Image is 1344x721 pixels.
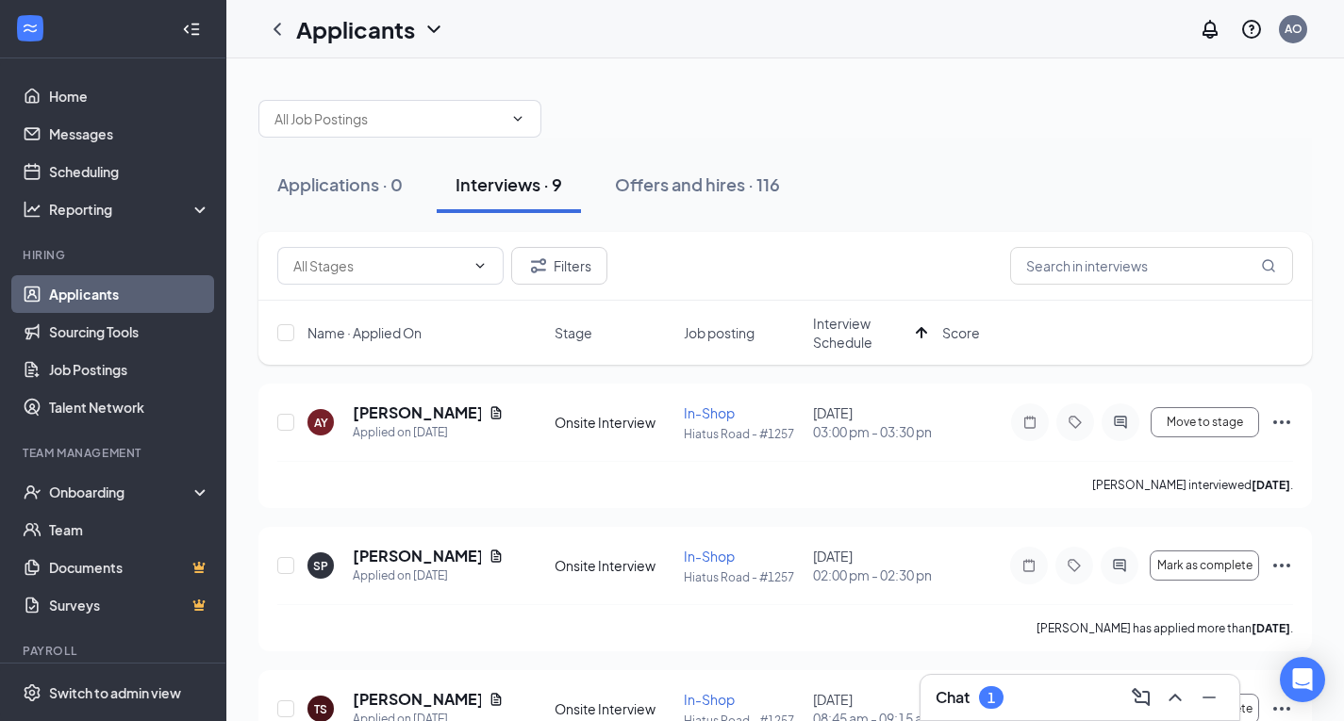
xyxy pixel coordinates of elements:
div: AY [314,415,328,431]
div: Reporting [49,200,211,219]
span: Job posting [684,323,755,342]
span: Mark as complete [1157,559,1253,572]
svg: Document [489,549,504,564]
span: Score [942,323,980,342]
div: Payroll [23,643,207,659]
span: In-Shop [684,548,735,565]
span: Interview Schedule [813,314,908,352]
div: SP [313,558,328,574]
svg: WorkstreamLogo [21,19,40,38]
p: Hiatus Road - #1257 [684,569,802,585]
svg: Note [1019,415,1041,430]
a: Scheduling [49,153,210,190]
div: Team Management [23,445,207,461]
svg: MagnifyingGlass [1261,258,1276,273]
a: SurveysCrown [49,586,210,624]
div: Switch to admin view [49,683,181,702]
a: Sourcing Tools [49,313,210,351]
p: [PERSON_NAME] has applied more than . [1037,620,1293,636]
svg: ChevronDown [473,258,488,273]
div: Offers and hires · 116 [615,172,780,196]
span: In-Shop [684,691,735,708]
svg: Note [1018,558,1040,573]
div: Onsite Interview [555,556,672,575]
svg: Document [489,405,504,420]
div: Interviews · 9 [456,172,562,196]
svg: QuestionInfo [1240,18,1263,41]
svg: Minimize [1198,686,1220,709]
h5: [PERSON_NAME] [353,546,481,566]
a: Job Postings [49,351,210,388]
b: [DATE] [1252,478,1290,492]
svg: Document [489,692,504,707]
h3: Chat [936,687,970,708]
div: [DATE] [813,403,931,441]
svg: ChevronUp [1164,686,1186,709]
a: Messages [49,115,210,153]
a: Team [49,511,210,549]
h1: Applicants [296,13,415,45]
button: ComposeMessage [1126,682,1156,713]
div: Onsite Interview [555,413,672,432]
a: DocumentsCrown [49,549,210,586]
svg: ActiveChat [1109,415,1132,430]
input: All Job Postings [274,108,503,129]
input: All Stages [293,255,465,276]
div: AO [1285,21,1303,37]
span: 03:00 pm - 03:30 pm [813,422,931,441]
a: Talent Network [49,388,210,426]
button: Filter Filters [511,247,607,285]
b: [DATE] [1252,621,1290,635]
svg: Notifications [1199,18,1221,41]
svg: ComposeMessage [1130,686,1153,709]
span: 02:00 pm - 02:30 pm [813,565,931,584]
div: 1 [987,690,995,706]
svg: UserCheck [23,483,41,501]
span: Move to stage [1167,416,1243,429]
span: Name · Applied On [307,323,422,342]
a: Applicants [49,275,210,313]
div: Applications · 0 [277,172,403,196]
svg: ArrowUp [910,321,933,344]
div: [DATE] [813,547,931,584]
div: Open Intercom Messenger [1280,657,1325,702]
div: TS [314,701,327,717]
div: Hiring [23,247,207,263]
svg: Ellipses [1270,554,1293,577]
h5: [PERSON_NAME] [353,689,481,710]
div: Applied on [DATE] [353,566,504,585]
svg: Tag [1063,558,1086,573]
svg: Filter [527,254,550,277]
svg: ChevronDown [510,111,525,126]
div: Onboarding [49,483,194,501]
svg: Ellipses [1270,411,1293,434]
button: Move to stage [1151,407,1259,437]
svg: Tag [1064,415,1087,430]
h5: [PERSON_NAME] [353,402,481,423]
button: Minimize [1194,682,1224,713]
svg: ChevronLeft [266,18,289,41]
span: Stage [555,323,592,342]
button: ChevronUp [1160,682,1190,713]
button: Mark as complete [1150,550,1259,581]
p: Hiatus Road - #1257 [684,426,802,442]
svg: Settings [23,683,41,702]
a: Home [49,77,210,115]
input: Search in interviews [1010,247,1293,285]
svg: Collapse [182,20,201,39]
svg: ActiveChat [1108,558,1131,573]
div: Onsite Interview [555,699,672,718]
svg: Analysis [23,200,41,219]
svg: ChevronDown [423,18,445,41]
svg: Ellipses [1270,697,1293,720]
span: In-Shop [684,404,735,421]
div: Applied on [DATE] [353,423,504,442]
p: [PERSON_NAME] interviewed . [1092,477,1293,493]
